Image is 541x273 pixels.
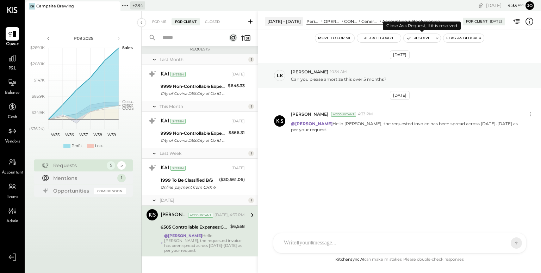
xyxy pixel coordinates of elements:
div: [DATE] [231,119,245,124]
div: Requests [53,162,103,169]
text: COGS [122,106,134,111]
div: For Client [172,18,200,25]
div: Mentions [53,175,114,182]
div: [DATE] [490,19,502,24]
text: $269.1K [30,45,45,50]
div: Period P&L [306,18,320,24]
div: 1 [117,174,126,182]
div: [DATE] - [DATE] [265,17,303,26]
div: KAI [161,71,169,78]
text: Occu... [122,99,134,104]
div: CB [29,3,35,10]
div: 1 [248,57,254,62]
div: $645.33 [228,82,245,89]
div: CONTROLLABLE EXPENSES [344,18,358,24]
div: OPERATING EXPENSES (EBITDA) [324,18,341,24]
div: This Month [160,103,247,109]
div: 9999 Non-Controllable Expenses:Other Income and Expenses:To Be Classified P&L [161,83,226,90]
text: Sales [122,45,133,50]
span: Admin [6,218,18,225]
span: [PERSON_NAME] [291,69,328,75]
text: $208.1K [30,61,45,66]
button: Resolve [404,34,433,42]
div: KAI [161,165,169,172]
button: Flag as Blocker [443,34,484,42]
div: City of Covina DES:City of Co ID City of Covina DES:City of Co ID: INDN:AMPSITE BREWING CO LLC CO... [161,90,226,97]
div: Close Ask Request, if it is resolved [383,22,461,30]
a: Cash [0,100,24,121]
div: $566.31 [229,129,245,136]
div: Last Week [160,150,247,156]
div: ($30,561.06) [219,176,245,183]
a: Vendors [0,125,24,145]
div: copy link [477,2,484,9]
a: Queue [0,27,24,48]
a: P&L [0,51,24,72]
div: System [170,166,186,171]
div: [PERSON_NAME] [161,212,187,219]
text: W36 [65,132,74,137]
div: For Client [466,19,487,24]
text: ($36.2K) [29,126,45,131]
span: 4:33 PM [358,111,373,117]
span: Teams [7,194,18,200]
span: Accountant [2,170,23,176]
p: Hello [PERSON_NAME], the requested invoice has been spread across [DATE]-[DATE] as per your request. [291,121,523,133]
div: 1 [248,104,254,109]
span: 10:34 AM [330,69,347,75]
div: [DATE], 4:33 PM [214,212,245,218]
div: Last Month [160,56,247,62]
div: 1 [248,151,254,156]
span: [PERSON_NAME] [291,111,328,117]
div: KAI [161,118,169,125]
div: Opportunities [53,187,91,194]
div: [DATE] [390,91,410,100]
div: System [170,72,186,77]
text: $85.9K [32,94,45,99]
a: Admin [0,204,24,225]
div: 5 [117,161,126,170]
span: Queue [6,41,19,48]
div: 1 [248,198,254,203]
a: Teams [0,180,24,200]
button: Move to for me [315,34,355,42]
a: Accountant [0,156,24,176]
div: $6,558 [230,223,245,230]
div: [DATE] [160,197,247,203]
div: Requests [145,47,254,52]
button: Jo [526,1,534,10]
text: $147K [34,78,45,83]
div: Campsite Brewing [36,4,74,9]
text: W38 [93,132,102,137]
div: Closed [201,18,223,25]
div: [DATE] [231,165,245,171]
text: $24.9K [32,110,45,115]
div: 1999 To Be Classified B/S [161,177,217,184]
text: W39 [107,132,116,137]
div: [DATE] [231,72,245,77]
div: System [170,119,186,124]
strong: @[PERSON_NAME] [291,121,332,126]
div: City of Covina DES:City of Co ID City of Covina DES:City of Co ID: INDN:AMPSITE BREWING CO LLC CO... [161,137,226,144]
div: Accounting & Bookkeeping [382,18,440,24]
div: Accountant [331,112,356,117]
div: Loss [95,143,103,149]
text: W37 [79,132,88,137]
div: P09 2025 [54,35,113,41]
div: 6505 Controllable Expenses:General & Administrative Expenses:Accounting & Bookkeeping [161,224,228,231]
span: P&L [8,66,17,72]
div: [DATE] [486,2,524,9]
div: Accountant [188,213,213,218]
span: pm [518,3,524,8]
strong: @[PERSON_NAME] [164,233,202,238]
a: Balance [0,76,24,96]
span: 4 : 33 [503,2,517,9]
text: W35 [51,132,60,137]
div: + 284 [130,1,145,10]
div: 9999 Non-Controllable Expenses:Other Income and Expenses:To Be Classified P&L [161,130,226,137]
div: [DATE] [390,50,410,59]
p: Can you please amortize this over 5 months? [291,76,386,82]
div: Coming Soon [94,188,126,194]
div: General & Administrative Expenses [361,18,379,24]
div: Profit [71,143,82,149]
